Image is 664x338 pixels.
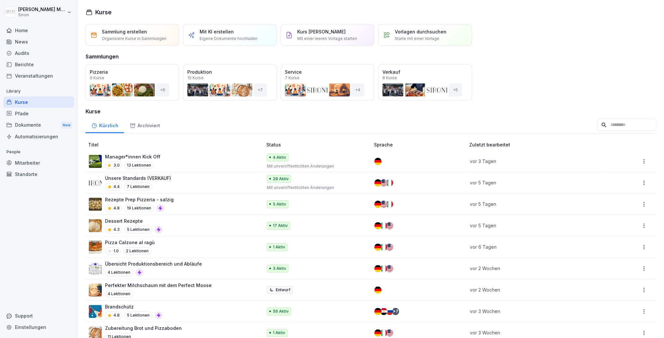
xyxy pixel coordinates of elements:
p: [PERSON_NAME] Malec [18,7,66,12]
h1: Kurse [95,8,112,17]
div: + 5 [449,83,462,96]
p: 7 Lektionen [124,183,152,191]
img: b0iy7e1gfawqjs4nezxuanzk.png [89,305,102,318]
img: de.svg [374,329,381,336]
p: Library [3,86,74,96]
p: 13 Lektionen [124,161,154,169]
p: Titel [88,141,264,148]
a: Archiviert [124,117,166,133]
a: Verkauf8 Kurse+5 [378,64,472,101]
p: 3.0 [113,162,120,168]
p: Pizza Calzone al ragù [105,239,155,246]
img: us.svg [386,265,393,272]
p: 5 Lektionen [124,226,152,233]
div: New [61,121,72,129]
p: 3 Aktiv [273,266,286,271]
p: Produktion [187,69,272,75]
img: i4ui5288c8k9896awxn1tre9.png [89,155,102,168]
a: Pfade [3,108,74,119]
p: Eigene Dokumente hochladen [200,36,258,42]
p: 2 Lektionen [123,247,151,255]
img: de.svg [374,286,381,294]
div: Kurse [3,96,74,108]
img: us.svg [380,179,387,186]
p: Sironi [18,13,66,17]
p: Mit KI erstellen [200,28,234,35]
p: Manager*innen Kick Off [105,153,160,160]
p: Perfekter Milchschaum mit dem Perfect Moose [105,282,212,289]
a: Produktion10 Kurse+7 [183,64,277,101]
a: Standorte [3,169,74,180]
p: 4.8 [113,312,120,318]
p: 5 Aktiv [273,201,286,207]
p: Sammlung erstellen [102,28,147,35]
p: 4 Lektionen [105,269,133,276]
img: de.svg [374,265,381,272]
p: Unsere Standards (VERKAUF) [105,175,171,182]
p: vor 2 Wochen [470,265,601,272]
p: 56 Aktiv [273,308,289,314]
a: Berichte [3,59,74,70]
p: Brandschutz [105,303,163,310]
img: eg.svg [380,308,387,315]
p: Verkauf [382,69,468,75]
img: us.svg [386,222,393,229]
p: 10 Kurse [187,76,204,80]
a: News [3,36,74,47]
p: vor 5 Tagen [470,179,601,186]
p: Zubereitung Brot und Pizzaboden [105,325,182,332]
img: lqv555mlp0nk8rvfp4y70ul5.png [89,176,102,189]
a: Veranstaltungen [3,70,74,81]
p: vor 6 Tagen [470,244,601,250]
p: vor 3 Wochen [470,308,601,315]
p: vor 2 Wochen [470,286,601,293]
img: m0qo8uyc3qeo2y8ewzx492oh.png [89,241,102,254]
p: Sprache [374,141,466,148]
a: Pizzeria9 Kurse+6 [86,64,179,101]
img: us.svg [386,329,393,336]
p: 8 Kurse [382,76,397,80]
p: Zuletzt bearbeitet [469,141,608,148]
img: us.svg [386,244,393,251]
p: Starte mit einer Vorlage [395,36,439,42]
div: + 7 [392,308,399,315]
p: 17 Aktiv [273,223,288,229]
p: 28 Aktiv [273,176,289,182]
a: Audits [3,47,74,59]
img: it.svg [380,329,387,336]
a: Automatisierungen [3,131,74,142]
p: Service [285,69,370,75]
h3: Kurse [86,107,656,115]
p: Mit unveröffentlichten Änderungen [267,163,363,169]
p: 1 Aktiv [273,244,285,250]
p: Rezepte Prep Pizzeria - salzig [105,196,174,203]
a: Mitarbeiter [3,157,74,169]
img: yywuv9ckt9ax3nq56adns8w7.png [89,262,102,275]
div: Dokumente [3,119,74,131]
p: Mit unveröffentlichten Änderungen [267,185,363,191]
div: Einstellungen [3,321,74,333]
div: + 7 [254,83,267,96]
p: 5 Lektionen [124,311,152,319]
a: Kürzlich [86,117,124,133]
img: de.svg [374,201,381,208]
p: 19 Lektionen [124,204,154,212]
p: Kurs [PERSON_NAME] [297,28,346,35]
p: Vorlagen durchsuchen [395,28,446,35]
img: it.svg [386,179,393,186]
p: 4.8 [113,205,120,211]
p: 4.3 [113,227,120,232]
p: vor 5 Tagen [470,222,601,229]
p: 4.4 [113,184,120,190]
img: fi53tc5xpi3f2zt43aqok3n3.png [89,283,102,296]
img: it.svg [386,201,393,208]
